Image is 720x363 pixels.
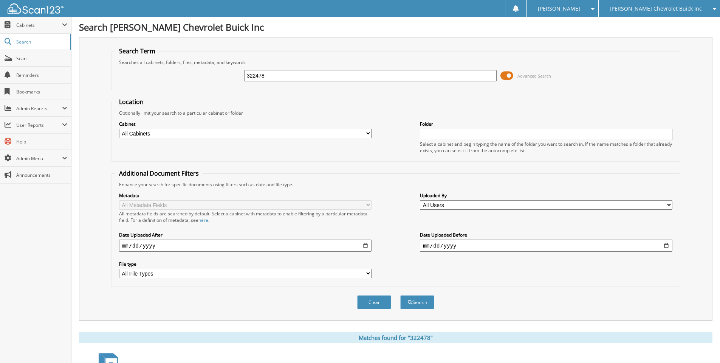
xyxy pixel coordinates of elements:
span: User Reports [16,122,62,128]
label: Metadata [119,192,372,199]
legend: Search Term [115,47,159,55]
span: Admin Menu [16,155,62,162]
span: Bookmarks [16,89,67,95]
span: Admin Reports [16,105,62,112]
label: Cabinet [119,121,372,127]
label: Folder [420,121,672,127]
h1: Search [PERSON_NAME] Chevrolet Buick Inc [79,21,712,33]
span: Announcements [16,172,67,178]
span: Search [16,39,66,45]
div: Enhance your search for specific documents using filters such as date and file type. [115,181,676,188]
legend: Location [115,98,147,106]
button: Clear [357,295,391,309]
label: Date Uploaded After [119,232,372,238]
span: Cabinets [16,22,62,28]
div: Optionally limit your search to a particular cabinet or folder [115,110,676,116]
button: Search [400,295,434,309]
span: Reminders [16,72,67,78]
img: scan123-logo-white.svg [8,3,64,14]
div: Matches found for "322478" [79,332,712,343]
div: All metadata fields are searched by default. Select a cabinet with metadata to enable filtering b... [119,210,372,223]
span: [PERSON_NAME] Chevrolet Buick Inc [610,6,702,11]
span: Scan [16,55,67,62]
label: Date Uploaded Before [420,232,672,238]
span: Advanced Search [517,73,551,79]
div: Select a cabinet and begin typing the name of the folder you want to search in. If the name match... [420,141,672,154]
div: Searches all cabinets, folders, files, metadata, and keywords [115,59,676,65]
legend: Additional Document Filters [115,169,203,178]
input: end [420,240,672,252]
span: [PERSON_NAME] [538,6,580,11]
input: start [119,240,372,252]
label: File type [119,261,372,267]
a: here [198,217,208,223]
span: Help [16,139,67,145]
label: Uploaded By [420,192,672,199]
